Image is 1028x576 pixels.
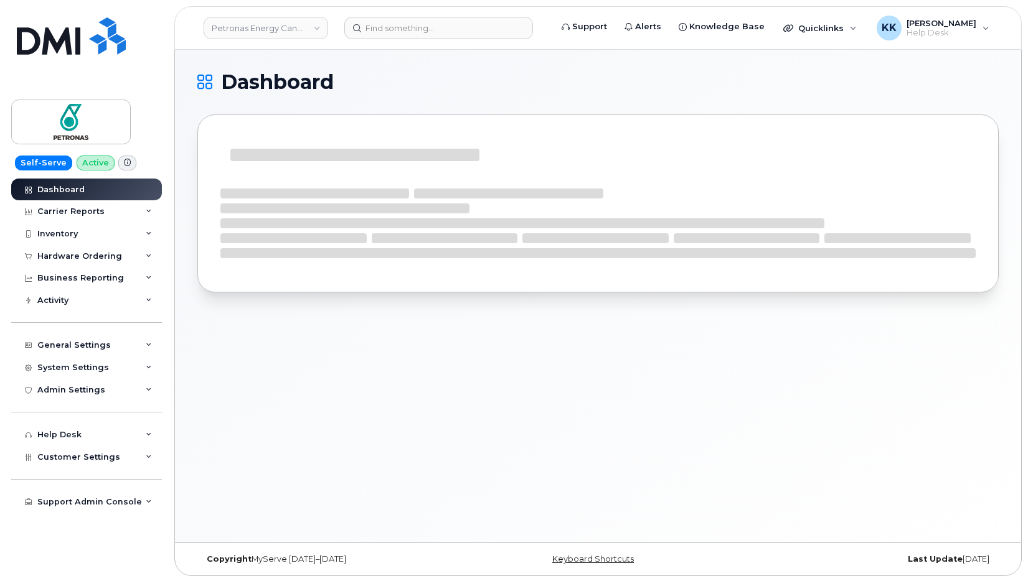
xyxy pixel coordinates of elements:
strong: Last Update [908,554,963,564]
strong: Copyright [207,554,252,564]
span: Dashboard [221,73,334,91]
div: MyServe [DATE]–[DATE] [197,554,464,564]
a: Keyboard Shortcuts [552,554,634,564]
div: [DATE] [732,554,999,564]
